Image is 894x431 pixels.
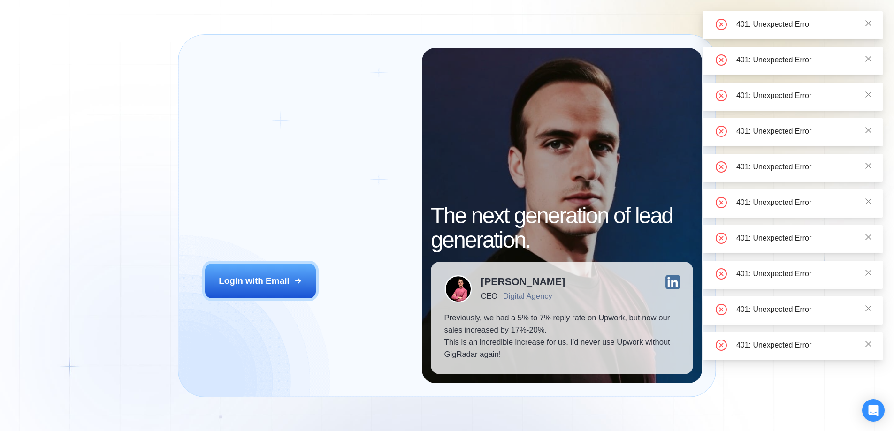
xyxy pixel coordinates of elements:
[864,197,872,205] span: close
[864,233,872,241] span: close
[716,161,727,173] span: close-circle
[716,197,727,208] span: close-circle
[864,91,872,98] span: close
[205,264,316,298] button: Login with Email
[736,126,871,137] div: 401: Unexpected Error
[864,55,872,63] span: close
[716,268,727,280] span: close-circle
[736,340,871,351] div: 401: Unexpected Error
[503,292,552,301] div: Digital Agency
[864,162,872,170] span: close
[481,292,497,301] div: CEO
[864,269,872,277] span: close
[219,275,290,287] div: Login with Email
[864,19,872,27] span: close
[716,19,727,30] span: close-circle
[862,399,885,422] div: Open Intercom Messenger
[864,304,872,312] span: close
[716,233,727,244] span: close-circle
[864,340,872,348] span: close
[736,54,871,66] div: 401: Unexpected Error
[444,312,680,361] p: Previously, we had a 5% to 7% reply rate on Upwork, but now our sales increased by 17%-20%. This ...
[716,54,727,66] span: close-circle
[736,19,871,30] div: 401: Unexpected Error
[736,233,871,244] div: 401: Unexpected Error
[736,304,871,315] div: 401: Unexpected Error
[736,90,871,101] div: 401: Unexpected Error
[716,340,727,351] span: close-circle
[716,304,727,315] span: close-circle
[736,268,871,280] div: 401: Unexpected Error
[736,197,871,208] div: 401: Unexpected Error
[864,126,872,134] span: close
[736,161,871,173] div: 401: Unexpected Error
[716,90,727,101] span: close-circle
[716,126,727,137] span: close-circle
[431,204,693,253] h2: The next generation of lead generation.
[481,277,565,287] div: [PERSON_NAME]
